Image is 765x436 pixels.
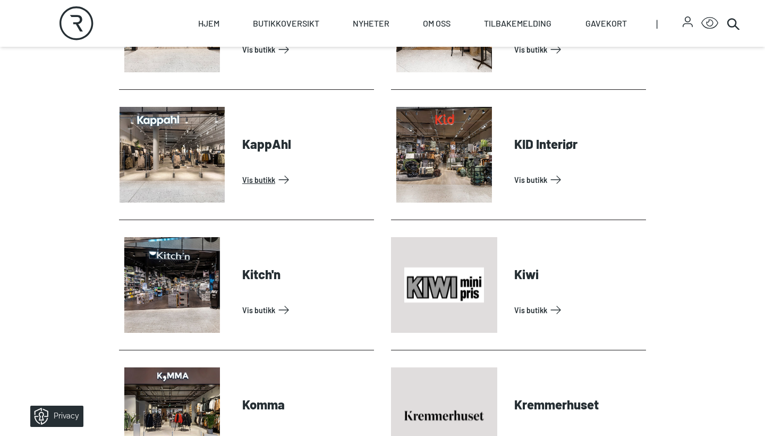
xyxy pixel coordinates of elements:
iframe: Manage Preferences [11,402,97,431]
a: Vis Butikk: KID Interiør [514,171,642,188]
a: Vis Butikk: KappAhl [242,171,370,188]
a: Vis Butikk: Kitch'n [242,301,370,318]
a: Vis Butikk: Kiwi [514,301,642,318]
button: Open Accessibility Menu [701,15,718,32]
a: Vis Butikk: Jørbæk [242,41,370,58]
a: Vis Butikk: KANEL [514,41,642,58]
